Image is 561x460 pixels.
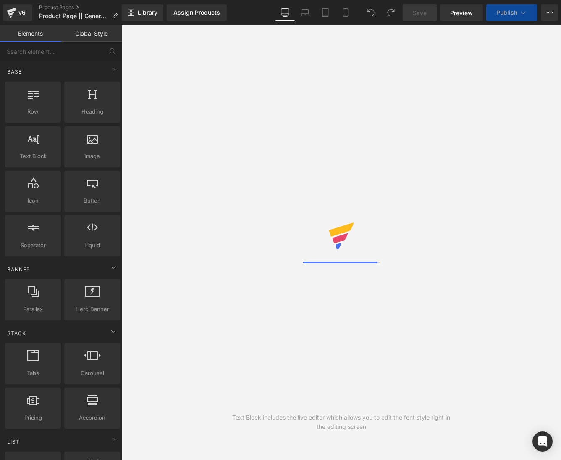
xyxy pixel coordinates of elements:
[138,9,157,16] span: Library
[295,4,315,21] a: Laptop
[6,68,23,76] span: Base
[496,9,517,16] span: Publish
[61,25,122,42] a: Global Style
[315,4,336,21] a: Tablet
[413,8,427,17] span: Save
[6,438,21,446] span: List
[67,152,118,161] span: Image
[67,241,118,250] span: Liquid
[39,4,124,11] a: Product Pages
[541,4,558,21] button: More
[8,241,58,250] span: Separator
[336,4,356,21] a: Mobile
[8,196,58,205] span: Icon
[231,413,451,431] div: Text Block includes the live editor which allows you to edit the font style right in the editing ...
[173,9,220,16] div: Assign Products
[8,107,58,116] span: Row
[532,431,553,452] div: Open Intercom Messenger
[67,369,118,378] span: Carousel
[383,4,399,21] button: Redo
[67,305,118,314] span: Hero Banner
[6,265,31,273] span: Banner
[486,4,537,21] button: Publish
[39,13,108,19] span: Product Page || General ||
[122,4,163,21] a: New Library
[67,107,118,116] span: Heading
[17,7,27,18] div: v6
[275,4,295,21] a: Desktop
[8,413,58,422] span: Pricing
[3,4,32,21] a: v6
[67,413,118,422] span: Accordion
[67,196,118,205] span: Button
[6,329,27,337] span: Stack
[8,152,58,161] span: Text Block
[450,8,473,17] span: Preview
[8,369,58,378] span: Tabs
[440,4,483,21] a: Preview
[8,305,58,314] span: Parallax
[362,4,379,21] button: Undo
